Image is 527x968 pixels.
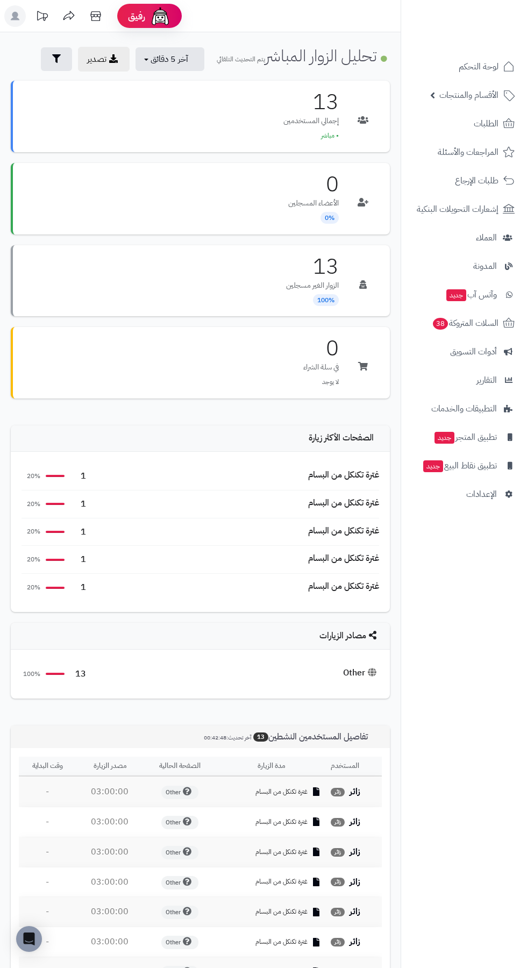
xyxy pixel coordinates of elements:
span: غترة تكنكل من البسام [255,907,308,916]
strong: زائر [350,785,360,798]
span: Other [161,786,198,799]
span: 20% [22,527,40,536]
strong: زائر [350,876,360,888]
span: غترة تكنكل من البسام [255,848,308,857]
span: - [46,876,49,888]
div: غترة تكنكل من البسام [308,525,379,537]
span: زائر [331,848,345,857]
th: الصفحة الحالية [144,757,217,777]
span: 13 [253,732,268,742]
span: - [46,935,49,948]
span: زائر [331,908,345,916]
a: الطلبات [408,111,521,137]
h3: 0 [288,174,339,195]
a: إشعارات التحويلات البنكية [408,196,521,222]
button: آخر 5 دقائق [136,47,204,71]
td: 03:00:00 [76,837,143,867]
span: غترة تكنكل من البسام [255,877,308,886]
span: جديد [446,289,466,301]
span: المراجعات والأسئلة [438,145,498,160]
span: Other [161,936,198,949]
span: غترة تكنكل من البسام [255,937,308,946]
img: ai-face.png [149,5,171,27]
span: 20% [22,472,40,481]
span: - [46,905,49,918]
a: تصدير [78,47,130,72]
h3: تفاصيل المستخدمين النشطين [196,732,382,742]
a: المدونة [408,253,521,279]
span: جديد [435,432,454,444]
p: الأعضاء المسجلين [288,198,339,209]
span: زائر [331,938,345,946]
a: تطبيق نقاط البيعجديد [408,453,521,479]
a: السلات المتروكة38 [408,310,521,336]
span: السلات المتروكة [432,316,498,331]
span: التطبيقات والخدمات [431,401,497,416]
p: إجمالي المستخدمين [283,116,339,126]
td: 03:00:00 [76,897,143,927]
td: 03:00:00 [76,927,143,957]
span: تطبيق المتجر [433,430,497,445]
th: مصدر الزيارة [76,757,143,777]
span: 13 [70,668,86,680]
div: Other [343,667,379,679]
span: - [46,845,49,858]
div: غترة تكنكل من البسام [308,552,379,565]
a: العملاء [408,225,521,251]
span: زائر [331,878,345,886]
span: جديد [423,460,443,472]
a: تحديثات المنصة [29,5,55,30]
span: 20% [22,583,40,592]
span: 20% [22,500,40,509]
a: تطبيق المتجرجديد [408,424,521,450]
strong: زائر [350,845,360,858]
span: طلبات الإرجاع [455,173,498,188]
div: غترة تكنكل من البسام [308,580,379,593]
span: تطبيق نقاط البيع [422,458,497,473]
span: أدوات التسويق [450,344,497,359]
span: وآتس آب [445,287,497,302]
div: غترة تكنكل من البسام [308,497,379,509]
h3: 0 [303,338,339,359]
span: 100% [22,670,40,679]
span: 20% [22,555,40,564]
a: المراجعات والأسئلة [408,139,521,165]
span: زائر [331,818,345,827]
span: Other [161,846,198,859]
span: 1 [70,581,86,594]
p: في سلة الشراء [303,362,339,373]
td: 03:00:00 [76,867,143,897]
strong: زائر [350,905,360,918]
a: لوحة التحكم [408,54,521,80]
span: Other [161,906,198,919]
small: آخر تحديث: [204,734,251,742]
th: المستخدم [326,757,382,777]
h4: مصادر الزيارات [22,631,379,641]
strong: زائر [350,935,360,948]
span: • مباشر [321,131,339,140]
img: logo-2.png [454,17,517,39]
span: الأقسام والمنتجات [439,88,498,103]
a: طلبات الإرجاع [408,168,521,194]
th: مدة الزيارة [216,757,326,777]
span: لوحة التحكم [459,59,498,74]
span: 38 [432,317,448,330]
td: 03:00:00 [76,777,143,807]
h3: 13 [283,91,339,113]
span: آخر 5 دقائق [151,53,188,66]
span: - [46,815,49,828]
span: زائر [331,788,345,796]
span: 1 [70,470,86,482]
h3: 13 [286,256,339,277]
span: 100% [313,294,339,306]
span: الطلبات [474,116,498,131]
span: غترة تكنكل من البسام [255,787,308,796]
a: التطبيقات والخدمات [408,396,521,422]
strong: زائر [350,815,360,828]
td: 03:00:00 [76,807,143,837]
span: لا يوجد [322,377,339,387]
small: يتم التحديث التلقائي [217,54,265,64]
span: الإعدادات [466,487,497,502]
span: العملاء [476,230,497,245]
span: غترة تكنكل من البسام [255,817,308,827]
